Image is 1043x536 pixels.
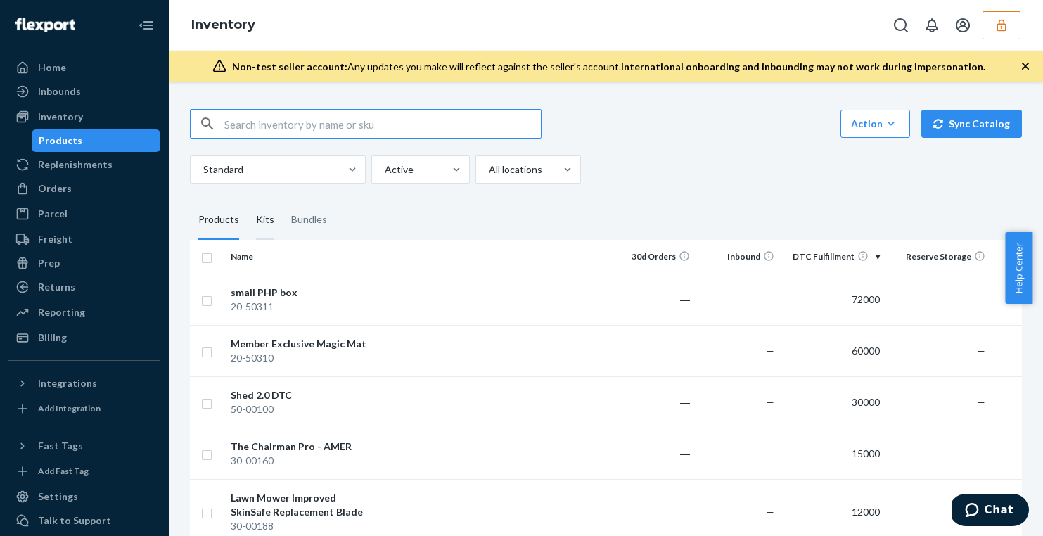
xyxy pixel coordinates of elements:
[696,240,780,274] th: Inbound
[621,60,985,72] span: International onboarding and inbounding may not work during impersonation.
[231,388,378,402] div: Shed 2.0 DTC
[232,60,347,72] span: Non-test seller account:
[611,274,696,325] td: ―
[8,252,160,274] a: Prep
[231,300,378,314] div: 20-50311
[231,286,378,300] div: small PHP box
[487,162,489,177] input: All locations
[132,11,160,39] button: Close Navigation
[8,509,160,532] button: Talk to Support
[8,400,160,417] a: Add Integration
[38,207,68,221] div: Parcel
[921,110,1022,138] button: Sync Catalog
[32,129,161,152] a: Products
[231,519,378,533] div: 30-00188
[8,80,160,103] a: Inbounds
[38,181,72,196] div: Orders
[8,435,160,457] button: Fast Tags
[952,494,1029,529] iframe: Opens a widget where you can chat to one of our agents
[198,200,239,240] div: Products
[38,331,67,345] div: Billing
[8,228,160,250] a: Freight
[8,301,160,324] a: Reporting
[780,428,885,479] td: 15000
[38,84,81,98] div: Inbounds
[38,110,83,124] div: Inventory
[38,513,111,528] div: Talk to Support
[38,60,66,75] div: Home
[38,376,97,390] div: Integrations
[231,454,378,468] div: 30-00160
[977,293,985,305] span: —
[38,465,89,477] div: Add Fast Tag
[949,11,977,39] button: Open account menu
[766,447,774,459] span: —
[780,325,885,376] td: 60000
[887,11,915,39] button: Open Search Box
[224,110,541,138] input: Search inventory by name or sku
[8,56,160,79] a: Home
[8,485,160,508] a: Settings
[383,162,385,177] input: Active
[38,439,83,453] div: Fast Tags
[918,11,946,39] button: Open notifications
[39,134,82,148] div: Products
[611,376,696,428] td: ―
[8,276,160,298] a: Returns
[611,240,696,274] th: 30d Orders
[8,463,160,480] a: Add Fast Tag
[225,240,383,274] th: Name
[977,345,985,357] span: —
[232,60,985,74] div: Any updates you make will reflect against the seller's account.
[611,428,696,479] td: ―
[180,5,267,46] ol: breadcrumbs
[38,158,113,172] div: Replenishments
[766,506,774,518] span: —
[885,240,991,274] th: Reserve Storage
[231,491,378,519] div: Lawn Mower Improved SkinSafe Replacement Blade
[766,396,774,408] span: —
[977,447,985,459] span: —
[38,305,85,319] div: Reporting
[231,402,378,416] div: 50-00100
[231,440,378,454] div: The Chairman Pro - AMER
[38,280,75,294] div: Returns
[8,177,160,200] a: Orders
[38,232,72,246] div: Freight
[38,256,60,270] div: Prep
[780,240,885,274] th: DTC Fulfillment
[1005,232,1032,304] button: Help Center
[231,351,378,365] div: 20-50310
[766,293,774,305] span: —
[840,110,910,138] button: Action
[256,200,274,240] div: Kits
[8,326,160,349] a: Billing
[766,345,774,357] span: —
[191,17,255,32] a: Inventory
[8,106,160,128] a: Inventory
[8,153,160,176] a: Replenishments
[38,402,101,414] div: Add Integration
[8,203,160,225] a: Parcel
[8,372,160,395] button: Integrations
[780,274,885,325] td: 72000
[202,162,203,177] input: Standard
[851,117,900,131] div: Action
[977,396,985,408] span: —
[38,490,78,504] div: Settings
[780,376,885,428] td: 30000
[15,18,75,32] img: Flexport logo
[291,200,327,240] div: Bundles
[231,337,378,351] div: Member Exclusive Magic Mat
[611,325,696,376] td: ―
